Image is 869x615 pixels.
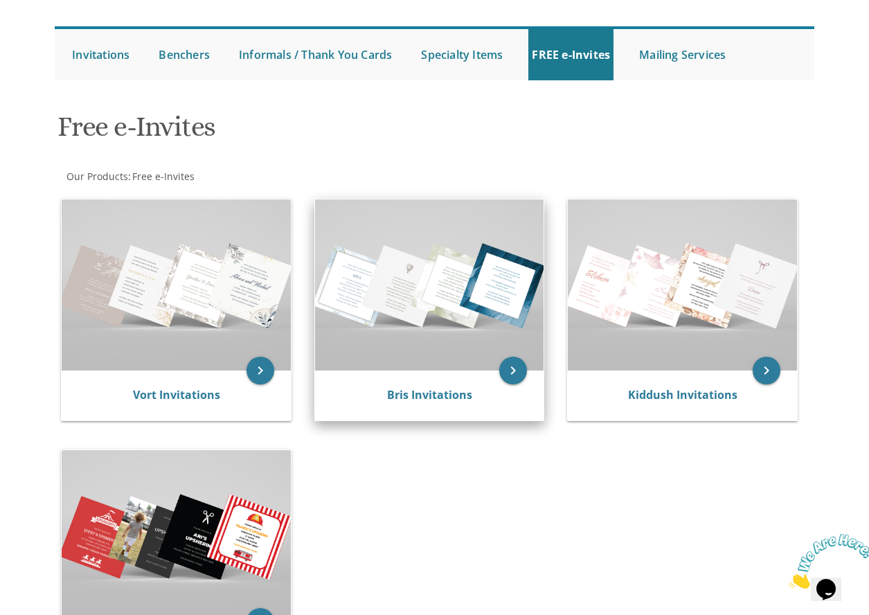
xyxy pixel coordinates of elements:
[69,29,133,80] a: Invitations
[62,199,291,371] img: Vort Invitations
[568,199,797,371] img: Kiddush Invitations
[65,170,128,183] a: Our Products
[315,199,544,371] img: Bris Invitations
[418,29,506,80] a: Specialty Items
[247,357,274,384] a: keyboard_arrow_right
[628,387,737,402] a: Kiddush Invitations
[55,170,434,184] div: :
[783,528,869,594] iframe: chat widget
[499,357,527,384] a: keyboard_arrow_right
[132,170,195,183] span: Free e-Invites
[235,29,395,80] a: Informals / Thank You Cards
[6,6,91,60] img: Chat attention grabber
[528,29,613,80] a: FREE e-Invites
[57,112,553,152] h1: Free e-Invites
[131,170,195,183] a: Free e-Invites
[636,29,729,80] a: Mailing Services
[155,29,213,80] a: Benchers
[133,387,220,402] a: Vort Invitations
[753,357,780,384] a: keyboard_arrow_right
[387,387,472,402] a: Bris Invitations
